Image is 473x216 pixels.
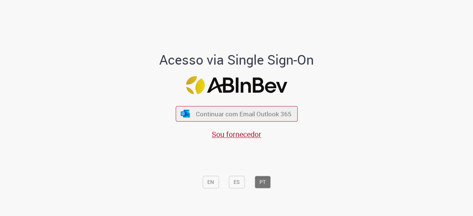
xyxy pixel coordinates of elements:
[186,76,287,94] img: Logo ABInBev
[212,129,261,139] a: Sou fornecedor
[134,53,339,68] h1: Acesso via Single Sign-On
[229,176,245,189] button: ES
[176,106,297,121] button: ícone Azure/Microsoft 360 Continuar com Email Outlook 365
[196,110,292,118] span: Continuar com Email Outlook 365
[180,110,191,117] img: ícone Azure/Microsoft 360
[203,176,219,189] button: EN
[255,176,270,189] button: PT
